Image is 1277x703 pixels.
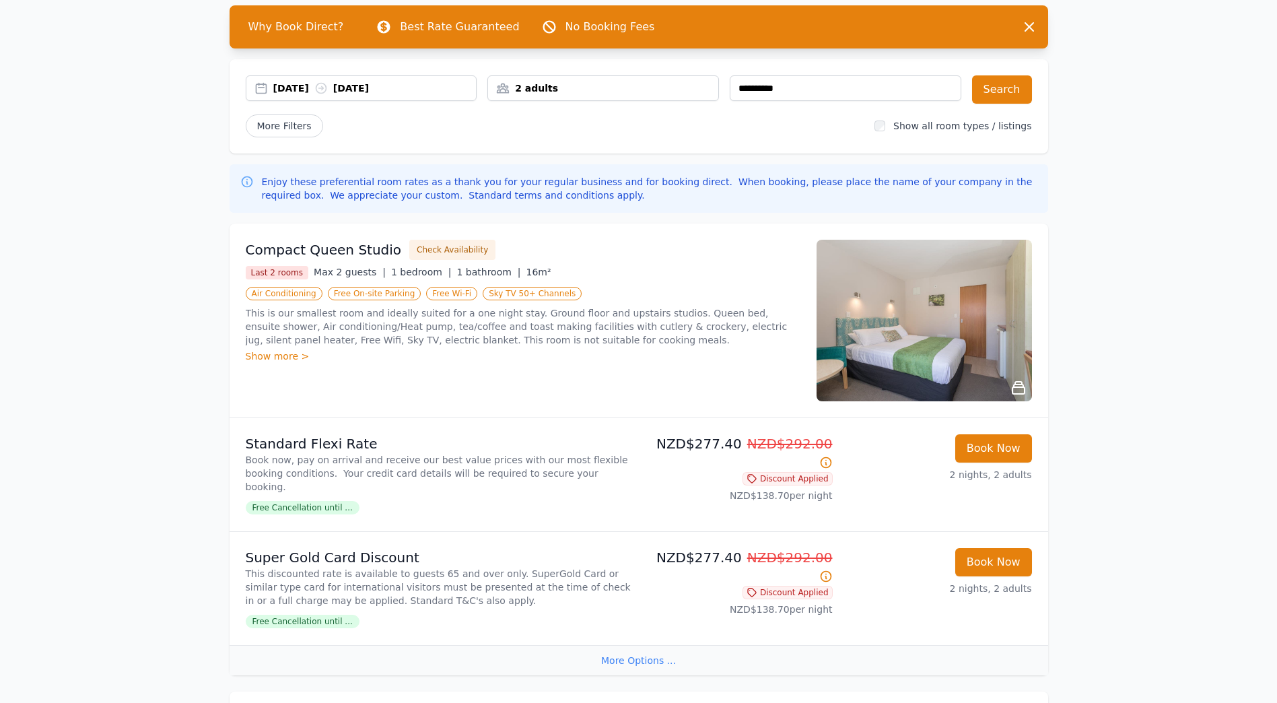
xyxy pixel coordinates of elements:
span: Discount Applied [743,472,833,486]
p: NZD$138.70 per night [644,603,833,616]
span: Discount Applied [743,586,833,599]
span: 1 bathroom | [456,267,520,277]
p: Enjoy these preferential room rates as a thank you for your regular business and for booking dire... [262,175,1037,202]
p: This is our smallest room and ideally suited for a one night stay. Ground floor and upstairs stud... [246,306,800,347]
div: 2 adults [488,81,718,95]
p: NZD$277.40 [644,434,833,472]
label: Show all room types / listings [893,121,1031,131]
span: NZD$292.00 [747,436,833,452]
span: Sky TV 50+ Channels [483,287,582,300]
p: Book now, pay on arrival and receive our best value prices with our most flexible booking conditi... [246,453,633,494]
span: 1 bedroom | [391,267,452,277]
span: More Filters [246,114,323,137]
h3: Compact Queen Studio [246,240,402,259]
p: This discounted rate is available to guests 65 and over only. SuperGold Card or similar type card... [246,567,633,607]
span: Free On-site Parking [328,287,421,300]
p: 2 nights, 2 adults [843,582,1032,595]
button: Search [972,75,1032,104]
p: No Booking Fees [565,19,655,35]
p: NZD$277.40 [644,548,833,586]
button: Book Now [955,548,1032,576]
span: Last 2 rooms [246,266,309,279]
button: Book Now [955,434,1032,463]
span: Air Conditioning [246,287,322,300]
p: NZD$138.70 per night [644,489,833,502]
span: 16m² [526,267,551,277]
span: Why Book Direct? [238,13,355,40]
div: [DATE] [DATE] [273,81,477,95]
span: Free Wi-Fi [426,287,477,300]
div: More Options ... [230,645,1048,675]
span: Max 2 guests | [314,267,386,277]
p: 2 nights, 2 adults [843,468,1032,481]
p: Standard Flexi Rate [246,434,633,453]
p: Best Rate Guaranteed [400,19,519,35]
div: Show more > [246,349,800,363]
span: Free Cancellation until ... [246,501,359,514]
button: Check Availability [409,240,495,260]
span: Free Cancellation until ... [246,615,359,628]
span: NZD$292.00 [747,549,833,566]
p: Super Gold Card Discount [246,548,633,567]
